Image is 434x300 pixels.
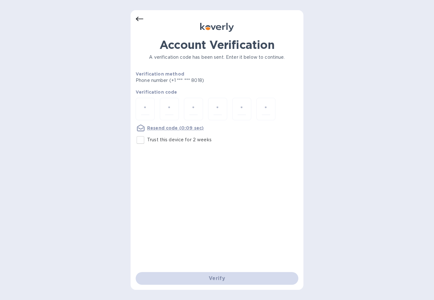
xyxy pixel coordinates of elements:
p: A verification code has been sent. Enter it below to continue. [136,54,298,61]
p: Trust this device for 2 weeks [147,137,212,143]
p: Phone number (+1 *** *** 8018) [136,77,253,84]
p: Verification code [136,89,298,95]
b: Verification method [136,71,184,77]
u: Resend code (0:09 sec) [147,125,204,130]
h1: Account Verification [136,38,298,51]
